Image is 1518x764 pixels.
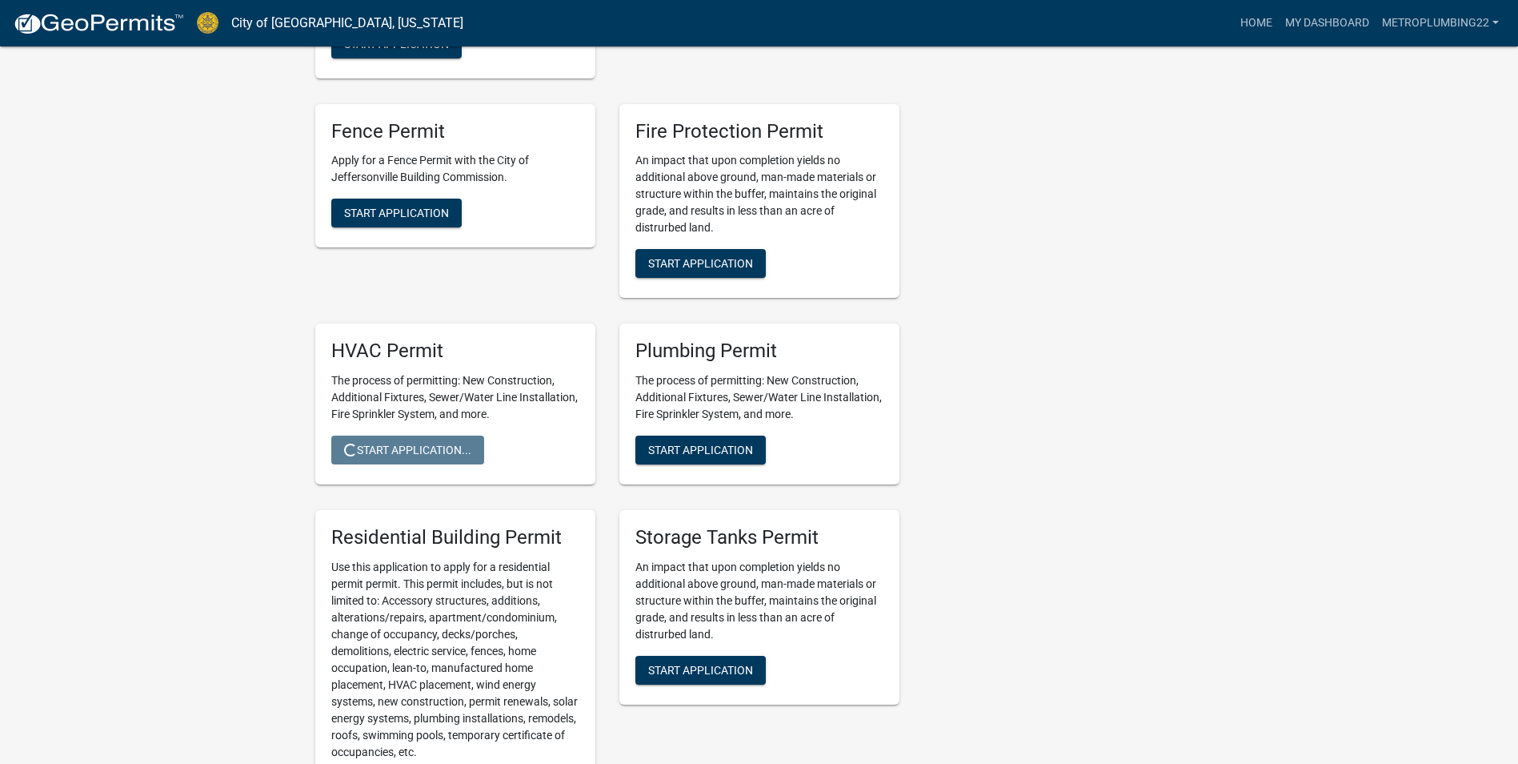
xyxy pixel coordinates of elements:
h5: Storage Tanks Permit [635,526,883,549]
span: Start Application [344,207,449,219]
span: Start Application [648,444,753,456]
span: Start Application [648,257,753,270]
p: Use this application to apply for a residential permit permit. This permit includes, but is not l... [331,559,579,761]
span: Start Application [648,664,753,677]
button: Start Application [635,249,766,278]
p: An impact that upon completion yields no additional above ground, man-made materials or structure... [635,559,883,643]
h5: Fire Protection Permit [635,120,883,143]
span: Start Application... [344,444,471,456]
h5: HVAC Permit [331,340,579,363]
button: Start Application [331,30,462,58]
img: City of Jeffersonville, Indiana [197,12,218,34]
p: The process of permitting: New Construction, Additional Fixtures, Sewer/Water Line Installation, ... [635,372,883,423]
a: metroplumbing22 [1376,8,1505,38]
a: My Dashboard [1279,8,1376,38]
p: An impact that upon completion yields no additional above ground, man-made materials or structure... [635,152,883,236]
button: Start Application... [331,436,484,464]
button: Start Application [331,199,462,227]
button: Start Application [635,436,766,464]
h5: Residential Building Permit [331,526,579,549]
h5: Fence Permit [331,120,579,143]
a: City of [GEOGRAPHIC_DATA], [US_STATE] [231,10,463,37]
p: Apply for a Fence Permit with the City of Jeffersonville Building Commission. [331,152,579,186]
p: The process of permitting: New Construction, Additional Fixtures, Sewer/Water Line Installation, ... [331,372,579,423]
a: Home [1234,8,1279,38]
span: Start Application [344,37,449,50]
button: Start Application [635,656,766,685]
h5: Plumbing Permit [635,340,883,363]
